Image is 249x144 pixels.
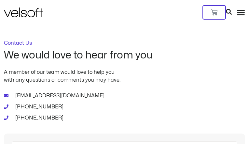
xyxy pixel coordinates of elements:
[14,103,63,111] span: [PHONE_NUMBER]
[4,68,245,84] p: A member of our team would love to help you with any questions or comments you may have.
[14,92,104,100] span: [EMAIL_ADDRESS][DOMAIN_NAME]
[4,92,245,100] a: [EMAIL_ADDRESS][DOMAIN_NAME]
[4,8,43,17] img: Velsoft Training Materials
[4,50,245,61] h2: We would love to hear from you
[14,114,63,122] span: [PHONE_NUMBER]
[4,40,245,46] p: Contact Us
[237,8,245,17] div: Menu Toggle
